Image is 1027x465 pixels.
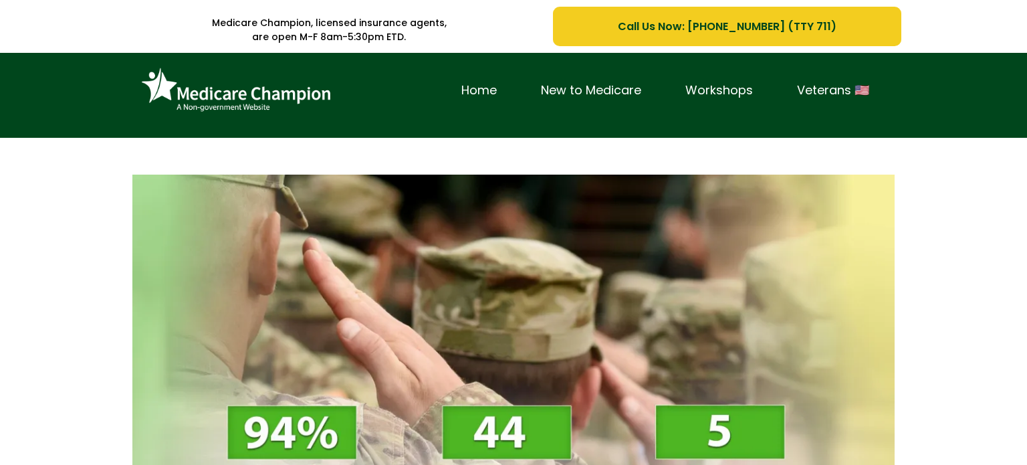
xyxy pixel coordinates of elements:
a: New to Medicare [519,80,663,101]
a: Veterans 🇺🇸 [775,80,891,101]
span: Call Us Now: [PHONE_NUMBER] (TTY 711) [618,18,836,35]
p: are open M-F 8am-5:30pm ETD. [126,30,533,44]
a: Home [439,80,519,101]
img: Brand Logo [136,63,336,118]
p: Medicare Champion, licensed insurance agents, [126,16,533,30]
a: Call Us Now: 1-833-823-1990 (TTY 711) [553,7,901,46]
a: Workshops [663,80,775,101]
